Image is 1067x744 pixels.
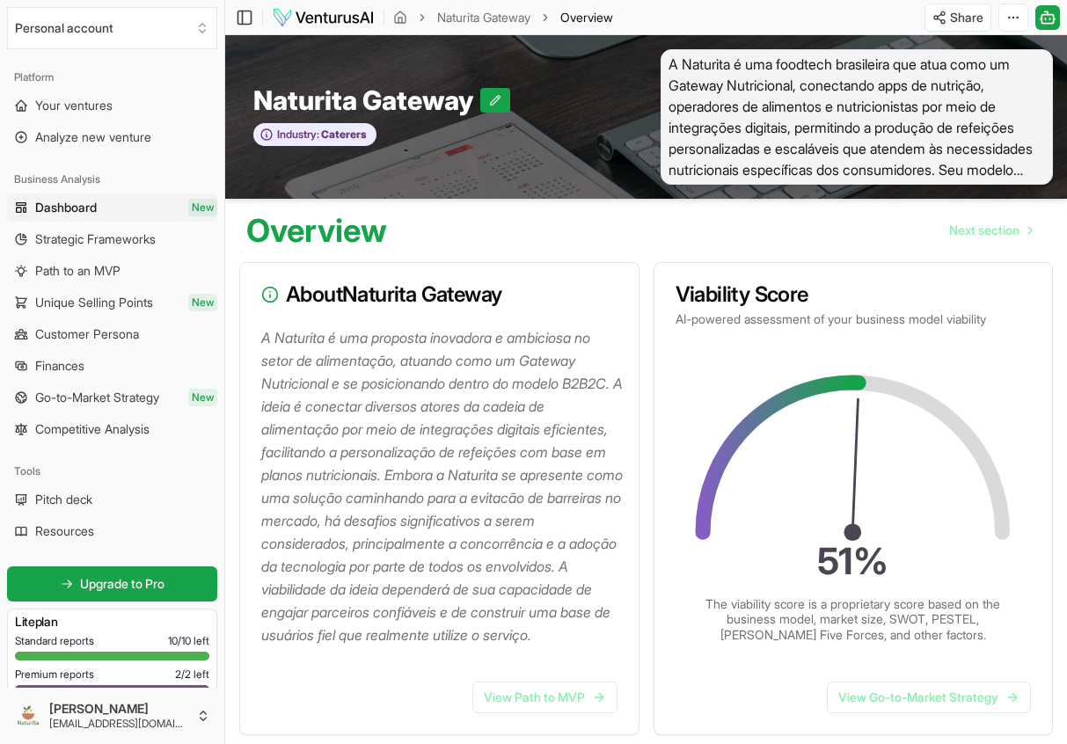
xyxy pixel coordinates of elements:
span: Next section [949,222,1019,239]
span: Customer Persona [35,325,139,343]
span: Strategic Frameworks [35,230,156,248]
a: Go to next page [935,213,1046,248]
span: Competitive Analysis [35,420,150,438]
span: Standard reports [15,634,94,648]
button: [PERSON_NAME][EMAIL_ADDRESS][DOMAIN_NAME] [7,695,217,737]
span: Dashboard [35,199,97,216]
h3: Lite plan [15,613,209,631]
button: Select an organization [7,7,217,49]
a: Naturita Gateway [437,9,530,26]
span: Caterers [319,128,367,142]
span: [EMAIL_ADDRESS][DOMAIN_NAME] [49,717,189,731]
a: DashboardNew [7,193,217,222]
span: Path to an MVP [35,262,121,280]
a: View Path to MVP [472,682,618,713]
img: ACg8ocITbUjGWHXDnx-jNAFqLN2wtXgP3HtmHISlVvUKi-qTClZ9W3k=s96-c [14,702,42,730]
a: Unique Selling PointsNew [7,288,217,317]
a: Your ventures [7,91,217,120]
a: Customer Persona [7,320,217,348]
span: Resources [35,522,94,540]
span: 2 / 2 left [175,667,209,682]
span: New [188,389,217,406]
span: Overview [560,9,613,26]
span: Industry: [277,128,319,142]
span: Premium reports [15,667,94,682]
span: Upgrade to Pro [80,575,164,593]
a: Strategic Frameworks [7,225,217,253]
p: A Naturita é uma proposta inovadora e ambiciosa no setor de alimentação, atuando como um Gateway ... [261,326,625,646]
a: Pitch deck [7,485,217,514]
div: Business Analysis [7,165,217,193]
span: [PERSON_NAME] [49,701,189,717]
span: Go-to-Market Strategy [35,389,159,406]
a: Path to an MVP [7,257,217,285]
nav: breadcrumb [393,9,613,26]
span: Pitch deck [35,491,92,508]
a: Competitive Analysis [7,415,217,443]
span: A Naturita é uma foodtech brasileira que atua como um Gateway Nutricional, conectando apps de nut... [661,49,1054,185]
p: The viability score is a proprietary score based on the business model, market size, SWOT, PESTEL... [683,596,1025,643]
span: Analyze new venture [35,128,151,146]
a: View Go-to-Market Strategy [827,682,1031,713]
a: Upgrade to Pro [7,566,217,602]
p: AI-powered assessment of your business model viability [676,310,1032,328]
span: New [188,199,217,216]
button: Share [924,4,991,32]
a: Finances [7,352,217,380]
a: Go-to-Market StrategyNew [7,383,217,412]
img: logo [272,7,375,28]
div: Platform [7,63,217,91]
a: Resources [7,517,217,545]
span: Unique Selling Points [35,294,153,311]
span: Your ventures [35,97,113,114]
span: Share [950,9,983,26]
span: Finances [35,357,84,375]
nav: pagination [935,213,1046,248]
span: New [188,294,217,311]
button: Industry:Caterers [253,123,376,147]
span: Naturita Gateway [253,84,480,116]
h3: About Naturita Gateway [261,284,618,305]
h1: Overview [246,213,387,248]
a: Analyze new venture [7,123,217,151]
text: 51 % [817,538,888,582]
h3: Viability Score [676,284,1032,305]
span: 10 / 10 left [168,634,209,648]
div: Tools [7,457,217,485]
